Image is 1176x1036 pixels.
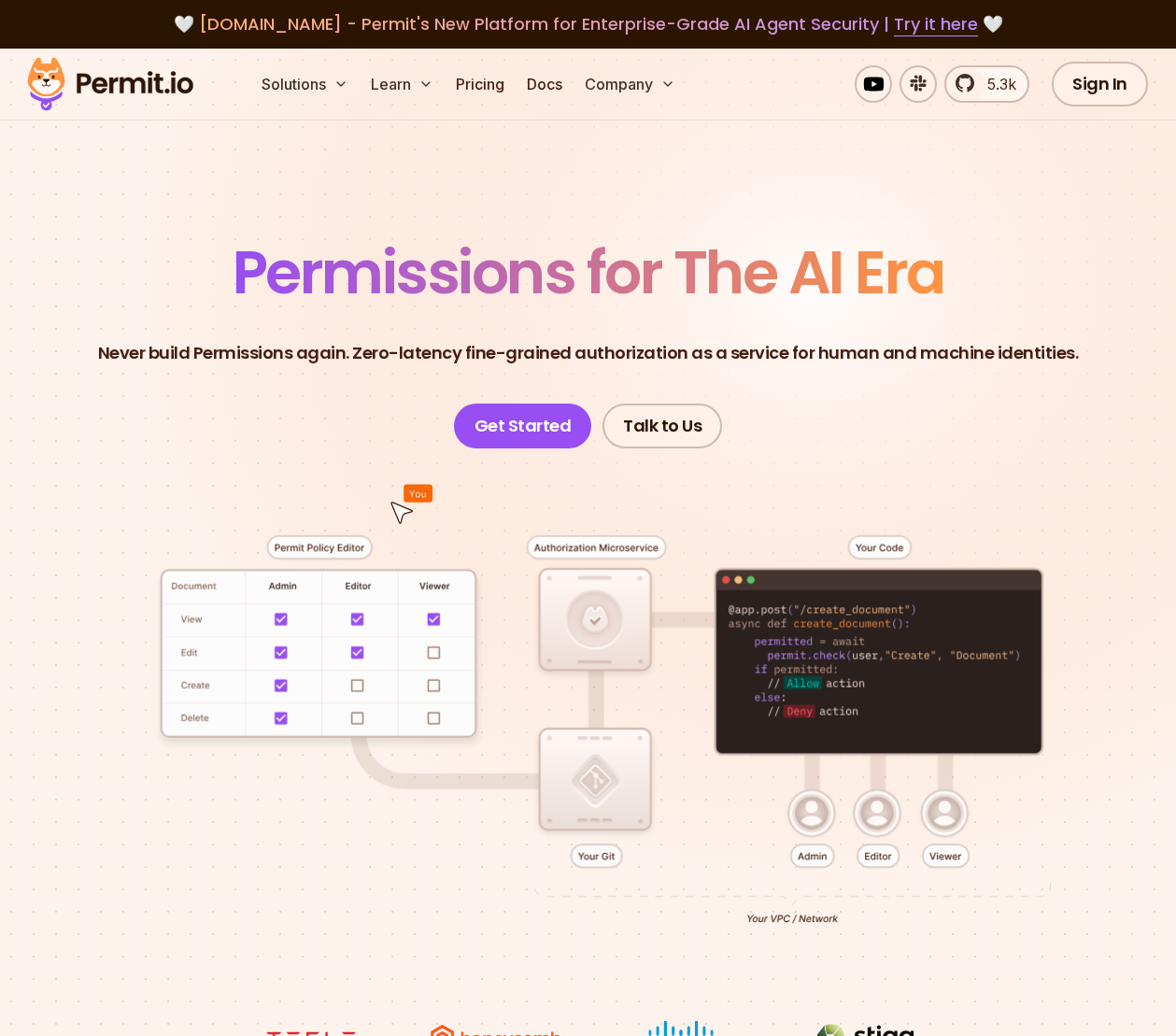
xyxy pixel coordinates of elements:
a: Docs [519,65,570,103]
span: Permissions for The AI Era [233,231,944,314]
a: Try it here [894,12,978,36]
button: Learn [363,65,441,103]
span: 5.3k [976,73,1016,95]
span: [DOMAIN_NAME] - Permit's New Platform for Enterprise-Grade AI Agent Security | [199,12,978,35]
a: Talk to Us [602,404,722,448]
button: Solutions [254,65,356,103]
a: 5.3k [944,65,1029,103]
img: Permit logo [19,52,202,116]
a: Sign In [1052,62,1148,106]
div: 🤍 🤍 [45,11,1131,37]
p: Never build Permissions again. Zero-latency fine-grained authorization as a service for human and... [98,340,1079,366]
a: Pricing [448,65,512,103]
button: Company [577,65,683,103]
a: Get Started [454,404,592,448]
